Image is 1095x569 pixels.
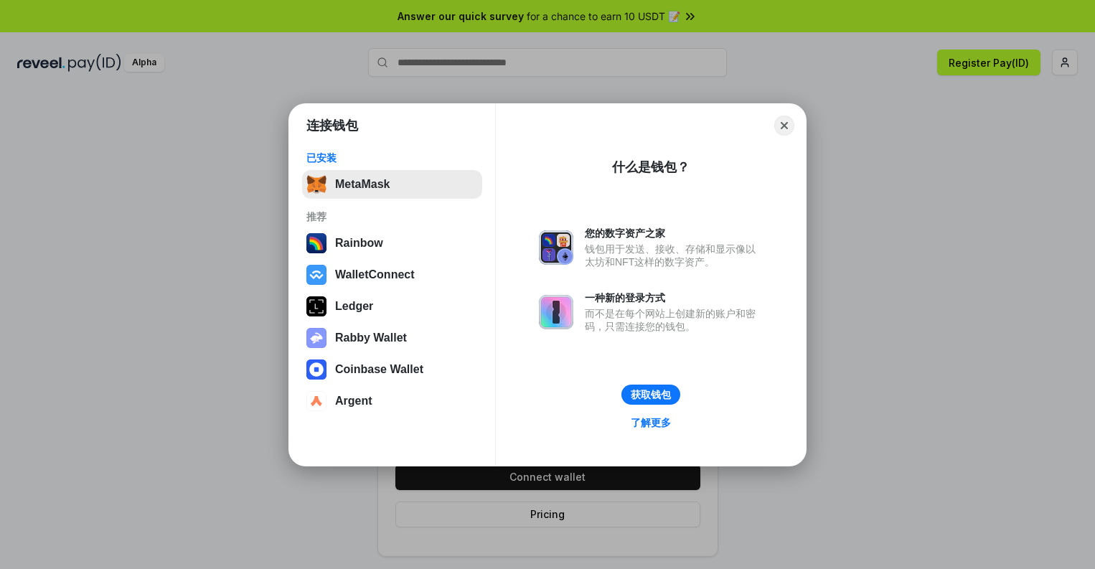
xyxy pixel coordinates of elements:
div: 已安装 [306,151,478,164]
img: svg+xml,%3Csvg%20width%3D%2228%22%20height%3D%2228%22%20viewBox%3D%220%200%2028%2028%22%20fill%3D... [306,265,326,285]
button: Close [774,116,794,136]
div: 获取钱包 [631,388,671,401]
img: svg+xml,%3Csvg%20xmlns%3D%22http%3A%2F%2Fwww.w3.org%2F2000%2Fsvg%22%20fill%3D%22none%22%20viewBox... [306,328,326,348]
div: MetaMask [335,178,390,191]
div: Argent [335,395,372,408]
h1: 连接钱包 [306,117,358,134]
div: 推荐 [306,210,478,223]
img: svg+xml,%3Csvg%20width%3D%22120%22%20height%3D%22120%22%20viewBox%3D%220%200%20120%20120%22%20fil... [306,233,326,253]
div: Rainbow [335,237,383,250]
img: svg+xml,%3Csvg%20xmlns%3D%22http%3A%2F%2Fwww.w3.org%2F2000%2Fsvg%22%20fill%3D%22none%22%20viewBox... [539,295,573,329]
button: Ledger [302,292,482,321]
button: MetaMask [302,170,482,199]
button: Coinbase Wallet [302,355,482,384]
img: svg+xml,%3Csvg%20fill%3D%22none%22%20height%3D%2233%22%20viewBox%3D%220%200%2035%2033%22%20width%... [306,174,326,194]
div: 什么是钱包？ [612,159,690,176]
div: Ledger [335,300,373,313]
button: 获取钱包 [621,385,680,405]
div: 钱包用于发送、接收、存储和显示像以太坊和NFT这样的数字资产。 [585,243,763,268]
div: Coinbase Wallet [335,363,423,376]
div: 一种新的登录方式 [585,291,763,304]
div: 您的数字资产之家 [585,227,763,240]
button: WalletConnect [302,260,482,289]
img: svg+xml,%3Csvg%20xmlns%3D%22http%3A%2F%2Fwww.w3.org%2F2000%2Fsvg%22%20width%3D%2228%22%20height%3... [306,296,326,316]
img: svg+xml,%3Csvg%20width%3D%2228%22%20height%3D%2228%22%20viewBox%3D%220%200%2028%2028%22%20fill%3D... [306,391,326,411]
img: svg+xml,%3Csvg%20xmlns%3D%22http%3A%2F%2Fwww.w3.org%2F2000%2Fsvg%22%20fill%3D%22none%22%20viewBox... [539,230,573,265]
button: Rainbow [302,229,482,258]
button: Rabby Wallet [302,324,482,352]
a: 了解更多 [622,413,680,432]
div: WalletConnect [335,268,415,281]
div: 而不是在每个网站上创建新的账户和密码，只需连接您的钱包。 [585,307,763,333]
img: svg+xml,%3Csvg%20width%3D%2228%22%20height%3D%2228%22%20viewBox%3D%220%200%2028%2028%22%20fill%3D... [306,359,326,380]
button: Argent [302,387,482,415]
div: Rabby Wallet [335,331,407,344]
div: 了解更多 [631,416,671,429]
